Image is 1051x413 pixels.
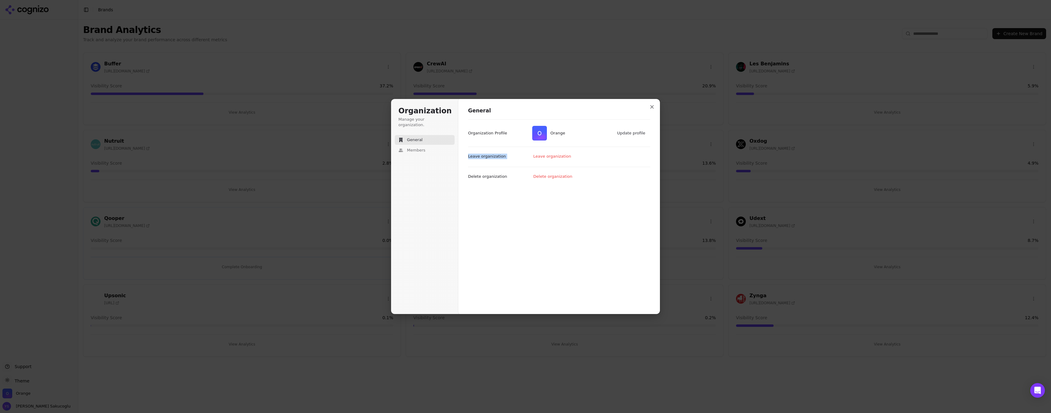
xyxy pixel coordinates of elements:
button: General [395,135,455,145]
p: Manage your organization. [398,117,451,128]
span: Orange [551,130,565,136]
p: Organization Profile [468,130,507,136]
div: Open Intercom Messenger [1030,383,1045,398]
h1: Organization [398,106,451,116]
button: Update profile [614,129,649,138]
p: Leave organization [468,154,506,159]
button: Close modal [646,101,657,112]
img: Orange [532,126,547,141]
span: Members [407,148,425,153]
button: Members [395,145,455,155]
p: Delete organization [468,174,507,179]
button: Leave organization [530,152,575,161]
button: Delete organization [530,172,576,181]
h1: General [468,107,650,115]
span: General [407,137,423,143]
